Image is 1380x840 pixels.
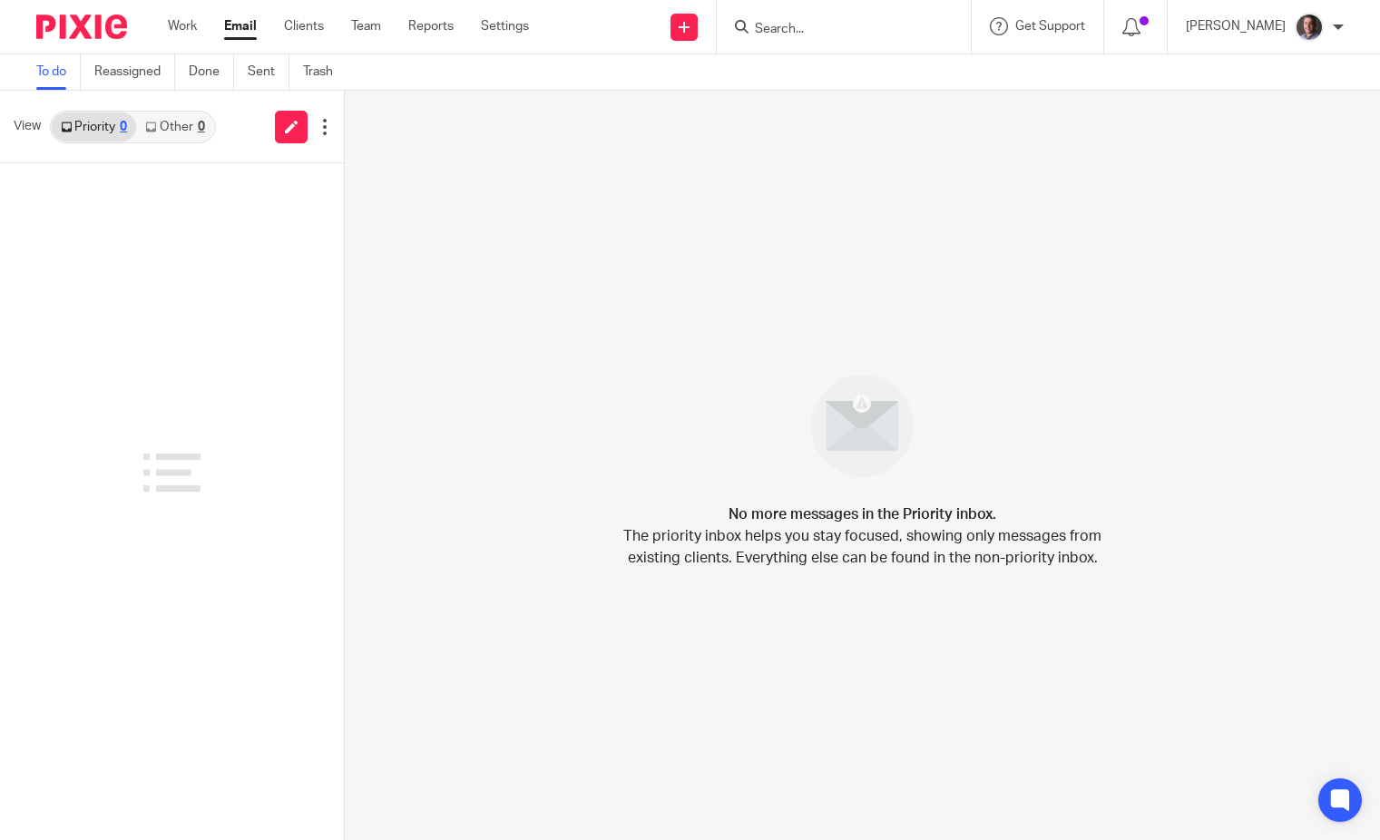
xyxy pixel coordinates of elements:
p: The priority inbox helps you stay focused, showing only messages from existing clients. Everythin... [622,525,1103,569]
a: Email [224,17,257,35]
a: Clients [284,17,324,35]
p: [PERSON_NAME] [1186,17,1286,35]
a: Other0 [136,112,213,142]
img: image [799,363,925,489]
a: Sent [248,54,289,90]
input: Search [753,22,916,38]
div: 0 [120,121,127,133]
a: Priority0 [52,112,136,142]
a: Work [168,17,197,35]
a: Settings [481,17,529,35]
h4: No more messages in the Priority inbox. [729,503,996,525]
a: Reports [408,17,454,35]
img: Pixie [36,15,127,39]
a: Trash [303,54,347,90]
span: Get Support [1015,20,1085,33]
span: View [14,117,41,136]
img: CP%20Headshot.jpeg [1295,13,1324,42]
a: Reassigned [94,54,175,90]
a: Done [189,54,234,90]
div: 0 [198,121,205,133]
a: Team [351,17,381,35]
a: To do [36,54,81,90]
